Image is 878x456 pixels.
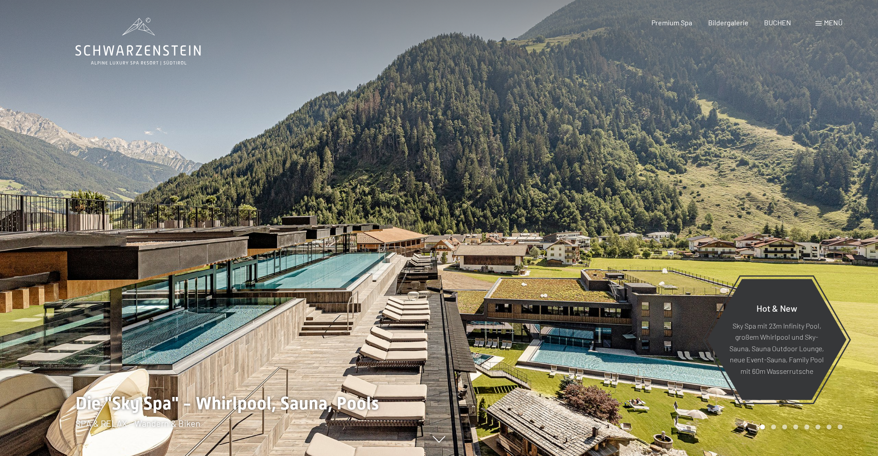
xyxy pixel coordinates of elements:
a: Premium Spa [651,18,692,27]
a: Bildergalerie [708,18,749,27]
div: Carousel Page 4 [793,424,798,429]
div: Carousel Pagination [757,424,843,429]
div: Carousel Page 6 [815,424,820,429]
div: Carousel Page 5 [804,424,809,429]
span: Hot & New [756,302,797,313]
div: Carousel Page 3 [782,424,787,429]
div: Carousel Page 1 (Current Slide) [760,424,765,429]
div: Carousel Page 8 [838,424,843,429]
div: Carousel Page 2 [771,424,776,429]
span: Menü [824,18,843,27]
p: Sky Spa mit 23m Infinity Pool, großem Whirlpool und Sky-Sauna, Sauna Outdoor Lounge, neue Event-S... [729,320,825,377]
a: BUCHEN [764,18,791,27]
div: Carousel Page 7 [827,424,831,429]
a: Hot & New Sky Spa mit 23m Infinity Pool, großem Whirlpool und Sky-Sauna, Sauna Outdoor Lounge, ne... [706,278,847,400]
